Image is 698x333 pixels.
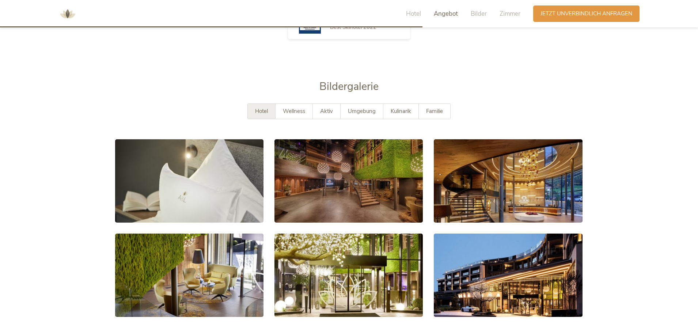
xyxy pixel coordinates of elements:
span: Hotel [406,10,421,18]
span: Aktiv [320,107,333,115]
span: Bilder [471,10,487,18]
span: Zimmer [500,10,520,18]
span: Familie [426,107,443,115]
a: AMONTI & LUNARIS Wellnessresort [57,11,79,16]
span: Angebot [434,10,458,18]
span: Wellness [283,107,305,115]
img: AMONTI & LUNARIS Wellnessresort [57,3,79,25]
span: Kulinarik [391,107,411,115]
span: Hotel [255,107,268,115]
span: Jetzt unverbindlich anfragen [540,10,632,18]
span: Umgebung [348,107,376,115]
span: Bildergalerie [319,79,379,94]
